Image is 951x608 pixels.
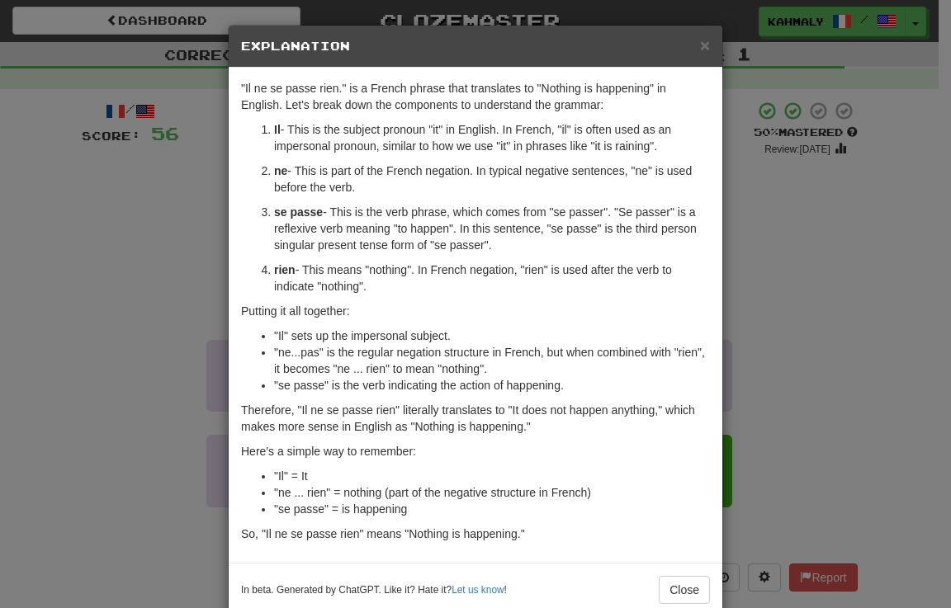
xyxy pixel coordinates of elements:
[659,576,710,604] button: Close
[274,377,710,394] li: "se passe" is the verb indicating the action of happening.
[274,164,287,177] strong: ne
[274,163,710,196] p: - This is part of the French negation. In typical negative sentences, "ne" is used before the verb.
[274,501,710,517] li: "se passe" = is happening
[274,484,710,501] li: "ne ... rien" = nothing (part of the negative structure in French)
[241,583,507,597] small: In beta. Generated by ChatGPT. Like it? Hate it? !
[452,584,504,596] a: Let us know
[274,328,710,344] li: "Il" sets up the impersonal subject.
[274,204,710,253] p: - This is the verb phrase, which comes from "se passer". "Se passer" is a reflexive verb meaning ...
[241,443,710,460] p: Here's a simple way to remember:
[274,263,296,276] strong: rien
[241,80,710,113] p: "Il ne se passe rien." is a French phrase that translates to "Nothing is happening" in English. L...
[274,468,710,484] li: "Il" = It
[241,526,710,542] p: So, "Il ne se passe rien" means "Nothing is happening."
[700,36,710,54] button: Close
[274,123,281,136] strong: Il
[274,262,710,295] p: - This means "nothing". In French negation, "rien" is used after the verb to indicate "nothing".
[274,344,710,377] li: "ne...pas" is the regular negation structure in French, but when combined with "rien", it becomes...
[274,121,710,154] p: - This is the subject pronoun "it" in English. In French, "il" is often used as an impersonal pro...
[274,205,323,219] strong: se passe
[700,35,710,54] span: ×
[241,402,710,435] p: Therefore, "Il ne se passe rien" literally translates to "It does not happen anything," which mak...
[241,303,710,319] p: Putting it all together:
[241,38,710,54] h5: Explanation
